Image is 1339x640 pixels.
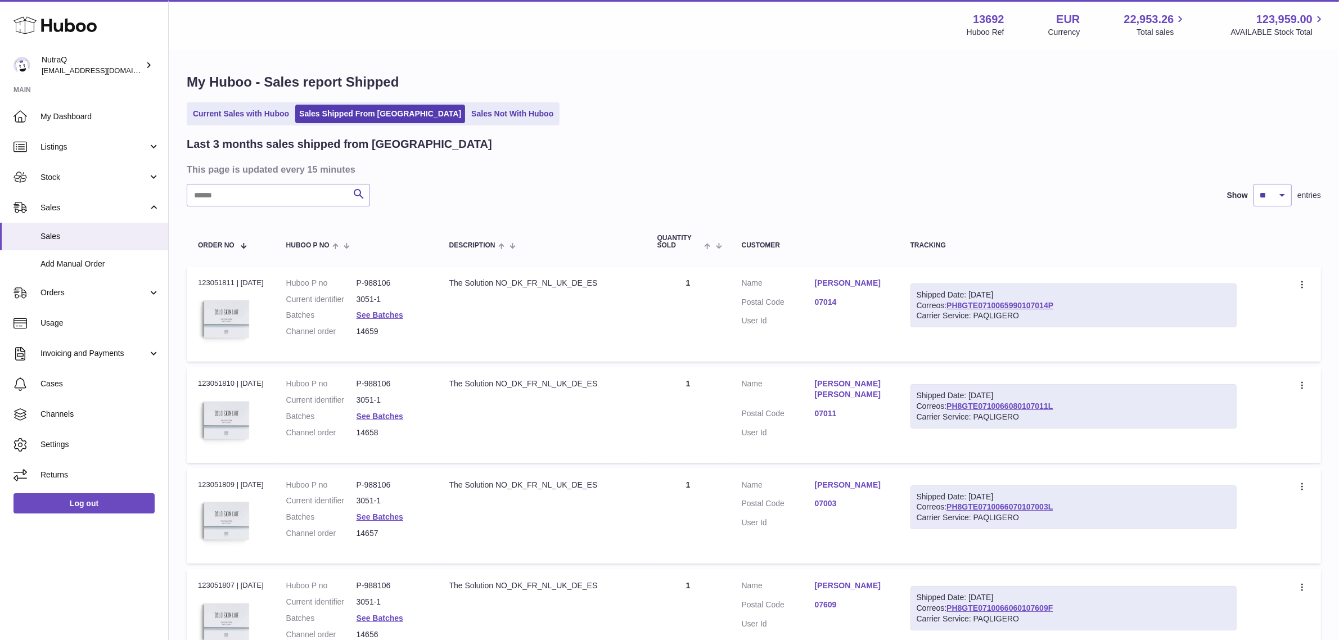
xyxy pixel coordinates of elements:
div: Correos: [910,485,1237,530]
a: [PERSON_NAME] [PERSON_NAME] [815,378,888,400]
dt: User Id [742,619,815,629]
a: See Batches [357,512,403,521]
dt: Name [742,480,815,493]
a: 22,953.26 Total sales [1124,12,1187,38]
strong: EUR [1056,12,1080,27]
dd: 14656 [357,629,427,640]
dt: Batches [286,411,357,422]
div: Shipped Date: [DATE] [917,290,1231,300]
img: 136921728478892.jpg [198,393,254,449]
span: Add Manual Order [40,259,160,269]
h1: My Huboo - Sales report Shipped [187,73,1321,91]
span: Sales [40,231,160,242]
h2: Last 3 months sales shipped from [GEOGRAPHIC_DATA] [187,137,492,152]
a: [PERSON_NAME] [815,278,888,289]
div: Carrier Service: PAQLIGERO [917,412,1231,422]
a: 07011 [815,408,888,419]
a: [PERSON_NAME] [815,580,888,591]
div: Customer [742,242,888,249]
dd: P-988106 [357,378,427,389]
a: See Batches [357,412,403,421]
img: 136921728478892.jpg [198,291,254,348]
img: 136921728478892.jpg [198,493,254,549]
div: Correos: [910,586,1237,630]
a: Sales Shipped From [GEOGRAPHIC_DATA] [295,105,465,123]
div: 123051811 | [DATE] [198,278,264,288]
a: PH8GTE0710065990107014P [946,301,1053,310]
dt: Current identifier [286,597,357,607]
dt: User Id [742,517,815,528]
dd: 3051-1 [357,597,427,607]
dt: Channel order [286,629,357,640]
span: 123,959.00 [1256,12,1313,27]
a: Current Sales with Huboo [189,105,293,123]
span: Listings [40,142,148,152]
span: Order No [198,242,235,249]
dd: 14659 [357,326,427,337]
div: Correos: [910,283,1237,328]
a: Sales Not With Huboo [467,105,557,123]
dt: Postal Code [742,498,815,512]
div: The Solution NO_DK_FR_NL_UK_DE_ES [449,378,635,389]
span: 22,953.26 [1124,12,1174,27]
dt: Postal Code [742,297,815,310]
dt: Name [742,378,815,403]
dt: Batches [286,310,357,321]
span: Orders [40,287,148,298]
a: PH8GTE0710066060107609F [946,603,1053,612]
dt: Channel order [286,326,357,337]
a: See Batches [357,614,403,623]
dt: Huboo P no [286,480,357,490]
td: 1 [646,367,731,462]
span: [EMAIL_ADDRESS][DOMAIN_NAME] [42,66,165,75]
dt: Huboo P no [286,278,357,289]
span: Returns [40,470,160,480]
span: Settings [40,439,160,450]
h3: This page is updated every 15 minutes [187,163,1318,175]
dt: Current identifier [286,495,357,506]
dd: P-988106 [357,480,427,490]
strong: 13692 [973,12,1004,27]
a: 07014 [815,297,888,308]
div: Currency [1048,27,1080,38]
div: 123051807 | [DATE] [198,580,264,591]
td: 1 [646,267,731,362]
dd: 3051-1 [357,294,427,305]
div: Correos: [910,384,1237,429]
div: Carrier Service: PAQLIGERO [917,512,1231,523]
span: Cases [40,378,160,389]
div: Tracking [910,242,1237,249]
dt: Current identifier [286,395,357,405]
div: The Solution NO_DK_FR_NL_UK_DE_ES [449,480,635,490]
div: Shipped Date: [DATE] [917,492,1231,502]
span: Total sales [1137,27,1187,38]
dt: Current identifier [286,294,357,305]
div: Shipped Date: [DATE] [917,390,1231,401]
span: Usage [40,318,160,328]
a: Log out [13,493,155,513]
div: NutraQ [42,55,143,76]
a: PH8GTE0710066080107011L [946,402,1053,411]
dt: Name [742,580,815,594]
span: entries [1297,190,1321,201]
dt: Huboo P no [286,580,357,591]
span: Quantity Sold [657,235,702,249]
a: PH8GTE0710066070107003L [946,502,1053,511]
span: Invoicing and Payments [40,348,148,359]
span: My Dashboard [40,111,160,122]
a: See Batches [357,310,403,319]
dt: User Id [742,427,815,438]
span: AVAILABLE Stock Total [1230,27,1326,38]
span: Channels [40,409,160,420]
dt: Name [742,278,815,291]
a: [PERSON_NAME] [815,480,888,490]
dt: Postal Code [742,408,815,422]
span: Description [449,242,495,249]
span: Stock [40,172,148,183]
dt: User Id [742,316,815,326]
td: 1 [646,468,731,564]
div: Huboo Ref [967,27,1004,38]
span: Huboo P no [286,242,330,249]
div: 123051809 | [DATE] [198,480,264,490]
dd: 14658 [357,427,427,438]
